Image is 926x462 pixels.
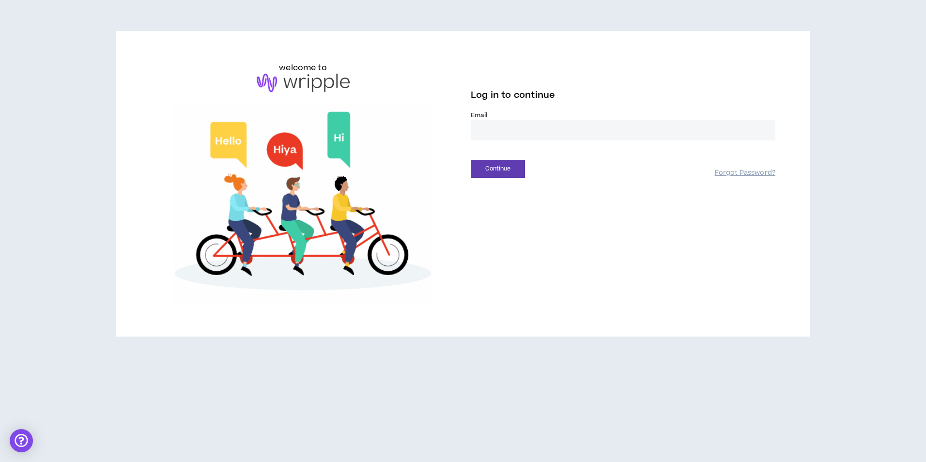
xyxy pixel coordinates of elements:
button: Continue [471,160,525,178]
div: Open Intercom Messenger [10,429,33,452]
label: Email [471,111,775,120]
span: Log in to continue [471,89,555,101]
img: Welcome to Wripple [151,102,455,306]
img: logo-brand.png [257,74,350,92]
a: Forgot Password? [715,169,775,178]
h6: welcome to [279,62,327,74]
